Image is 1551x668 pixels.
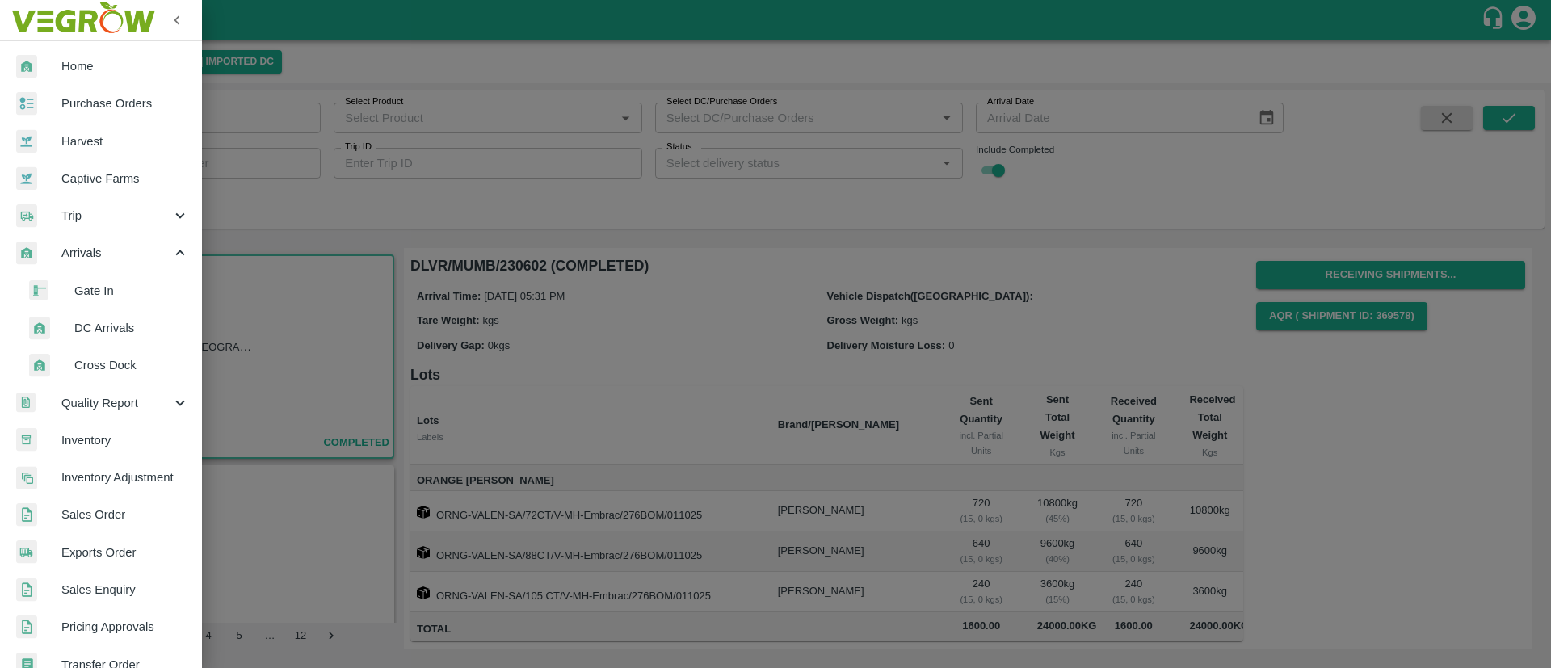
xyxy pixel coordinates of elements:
[74,356,189,374] span: Cross Dock
[16,578,37,602] img: sales
[16,242,37,265] img: whArrival
[61,244,171,262] span: Arrivals
[61,544,189,561] span: Exports Order
[16,92,37,116] img: reciept
[61,132,189,150] span: Harvest
[74,282,189,300] span: Gate In
[16,166,37,191] img: harvest
[61,431,189,449] span: Inventory
[61,95,189,112] span: Purchase Orders
[16,615,37,639] img: sales
[13,272,202,309] a: gateinGate In
[61,468,189,486] span: Inventory Adjustment
[61,506,189,523] span: Sales Order
[61,581,189,599] span: Sales Enquiry
[61,170,189,187] span: Captive Farms
[29,280,48,300] img: gatein
[16,55,37,78] img: whArrival
[61,618,189,636] span: Pricing Approvals
[29,317,50,340] img: whArrival
[16,466,37,489] img: inventory
[16,129,37,153] img: harvest
[16,204,37,228] img: delivery
[61,207,171,225] span: Trip
[74,319,189,337] span: DC Arrivals
[16,540,37,564] img: shipments
[29,354,50,377] img: whArrival
[61,394,171,412] span: Quality Report
[13,347,202,384] a: whArrivalCross Dock
[13,309,202,347] a: whArrivalDC Arrivals
[16,503,37,527] img: sales
[16,428,37,452] img: whInventory
[61,57,189,75] span: Home
[16,393,36,413] img: qualityReport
